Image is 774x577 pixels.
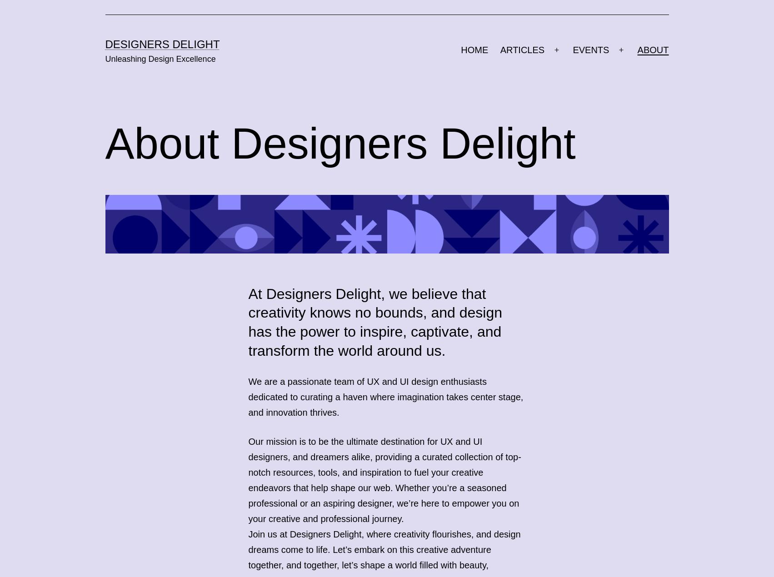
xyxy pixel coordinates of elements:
nav: Primary menu [461,39,669,61]
h1: About Designers Delight [105,119,669,168]
a: ABOUT [631,39,674,61]
a: Designers Delight [105,38,220,50]
p: Unleashing Design Excellence [105,54,220,65]
a: EVENTS [567,39,615,61]
a: ARTICLES [494,39,551,61]
p: Our mission is to be the ultimate destination for UX and UI designers, and dreamers alike, provid... [249,434,526,527]
span: We are a passionate team of UX and UI design enthusiasts dedicated to curating a haven where imag... [249,377,524,418]
span: At Designers Delight, we believe that creativity knows no bounds, and design has the power to ins... [249,286,503,359]
a: HOME [455,39,494,61]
